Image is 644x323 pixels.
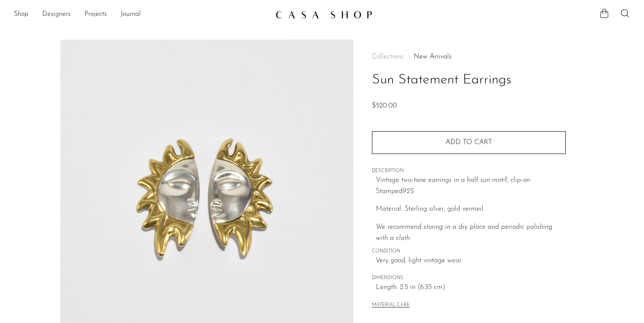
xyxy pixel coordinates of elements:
span: $520.00 [372,102,397,109]
a: Journal [121,9,141,20]
span: Collections [372,53,403,60]
span: DESCRIPTION [372,167,566,175]
h1: Sun Statement Earrings [372,69,566,91]
nav: Breadcrumbs [372,53,566,60]
a: Designers [42,9,71,20]
i: We recommend storing in a dry place and periodic polishing with a cloth. [376,224,552,242]
p: Material: Sterling silver, gold vermeil. [376,204,566,215]
button: MATERIAL CARE [372,302,410,309]
button: Add to cart [372,131,566,154]
p: Vintage two-tone earrings in a half sun motif, clip-on. Stamped [376,175,566,197]
em: 925. [402,188,415,195]
ul: NEW HEADER MENU [14,7,269,22]
span: DIMENSIONS [372,274,566,282]
span: Very good; light vintage wear. [376,255,566,267]
span: Length: 2.5 in (6.35 cm) [376,282,566,293]
span: Add to cart [446,138,492,147]
a: New Arrivals [414,53,452,60]
a: Shop [14,9,28,20]
a: Projects [84,9,107,20]
nav: Desktop navigation [14,7,269,22]
span: CONDITION [372,248,566,255]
